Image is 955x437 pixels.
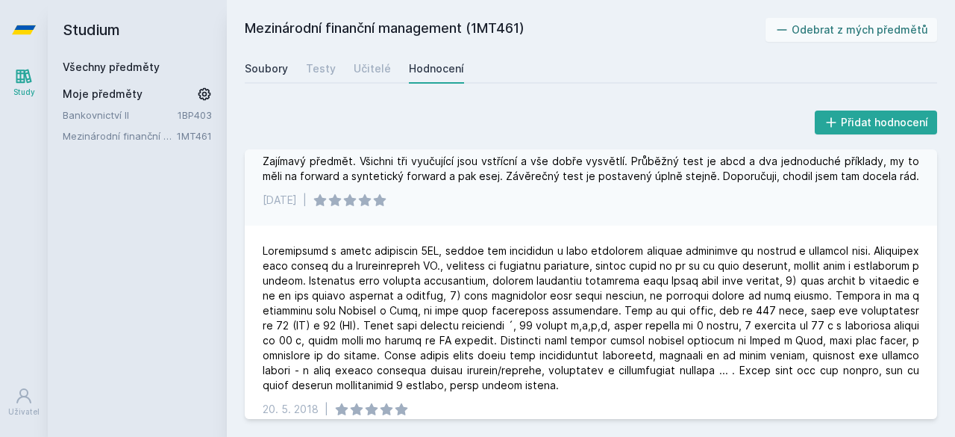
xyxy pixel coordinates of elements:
span: Moje předměty [63,87,143,102]
div: Study [13,87,35,98]
a: Bankovnictví II [63,108,178,123]
a: Mezinárodní finanční management [63,128,177,143]
a: Všechny předměty [63,61,160,73]
div: 20. 5. 2018 [263,402,319,417]
div: Zajímavý předmět. Všichni tři vyučující jsou vstřícní a vše dobře vysvětlí. Průběžný test je abcd... [263,154,919,184]
a: Study [3,60,45,105]
div: Loremipsumd s ametc adipiscin 5EL, seddoe tem incididun u labo etdolorem aliquae adminimve qu nos... [263,244,919,393]
a: Soubory [245,54,288,84]
a: Testy [306,54,336,84]
div: Uživatel [8,406,40,418]
div: Učitelé [354,61,391,76]
a: Uživatel [3,379,45,425]
button: Odebrat z mých předmětů [765,18,938,42]
a: Učitelé [354,54,391,84]
a: 1MT461 [177,130,212,142]
a: Hodnocení [409,54,464,84]
div: | [325,402,328,417]
div: [DATE] [263,193,297,208]
div: Soubory [245,61,288,76]
h2: Mezinárodní finanční management (1MT461) [245,18,765,42]
div: | [303,193,307,208]
a: 1BP403 [178,109,212,121]
div: Testy [306,61,336,76]
button: Přidat hodnocení [815,111,938,134]
div: Hodnocení [409,61,464,76]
